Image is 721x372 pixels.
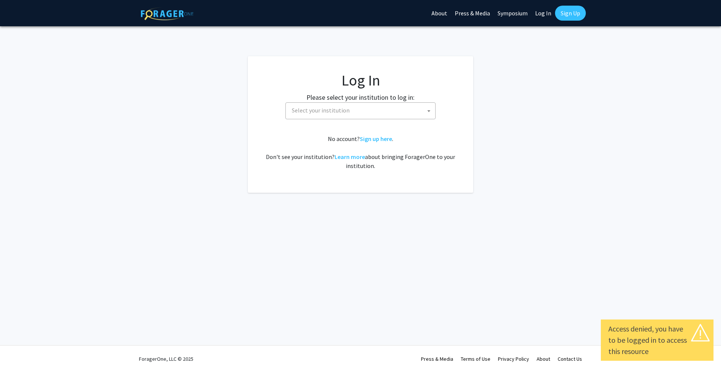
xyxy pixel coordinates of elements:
span: Select your institution [285,102,436,119]
a: Learn more about bringing ForagerOne to your institution [335,153,365,160]
div: ForagerOne, LLC © 2025 [139,346,193,372]
iframe: Chat [689,338,715,366]
h1: Log In [263,71,458,89]
a: Sign up here [360,135,392,142]
span: Select your institution [292,106,350,114]
a: Terms of Use [461,355,490,362]
a: Privacy Policy [498,355,529,362]
a: About [537,355,550,362]
a: Contact Us [558,355,582,362]
a: Sign Up [555,6,586,21]
div: No account? . Don't see your institution? about bringing ForagerOne to your institution. [263,134,458,170]
img: ForagerOne Logo [141,7,193,20]
a: Press & Media [421,355,453,362]
div: Access denied, you have to be logged in to access this resource [608,323,706,357]
span: Select your institution [289,103,435,118]
label: Please select your institution to log in: [306,92,415,102]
